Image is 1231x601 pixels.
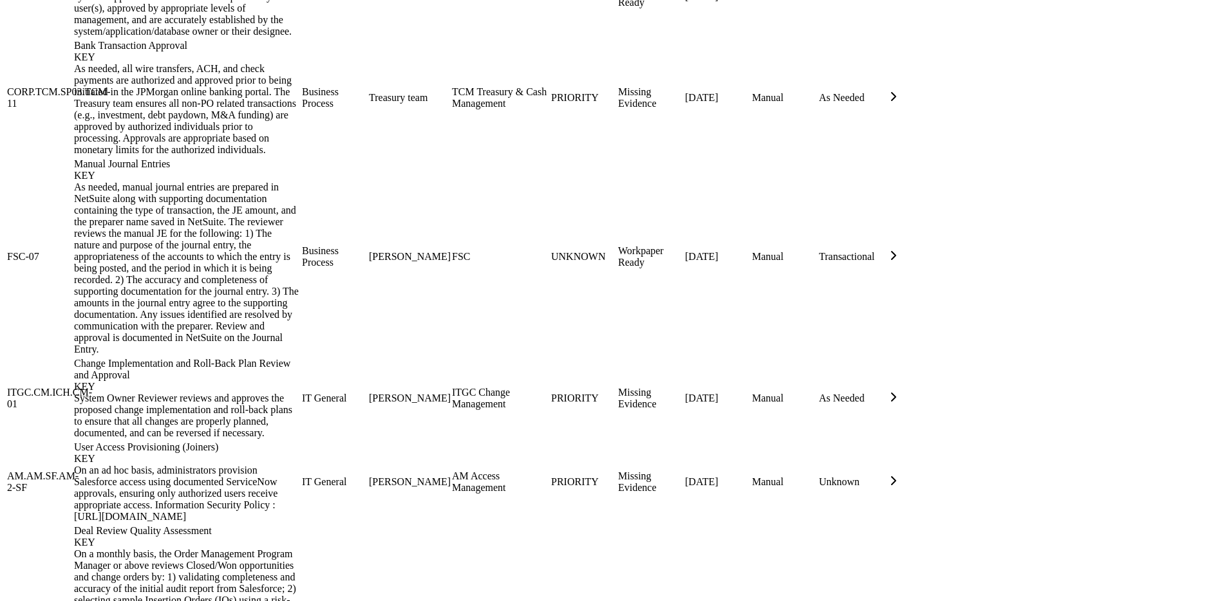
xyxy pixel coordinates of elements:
[301,158,367,356] td: Business Process
[618,245,682,268] div: Workpaper Ready
[369,251,449,263] div: [PERSON_NAME]
[74,537,299,548] div: KEY
[452,251,549,263] div: FSC
[751,357,817,439] td: Manual
[301,441,367,523] td: IT General
[74,158,299,181] div: Manual Journal Entries
[74,51,299,63] div: KEY
[685,393,749,404] div: [DATE]
[301,39,367,156] td: Business Process
[301,357,367,439] td: IT General
[7,470,71,494] div: AM.AM.SF.AM-2-SF
[685,92,749,104] div: [DATE]
[751,39,817,156] td: Manual
[74,181,299,355] div: As needed, manual journal entries are prepared in NetSuite along with supporting documentation co...
[74,63,299,156] div: As needed, all wire transfers, ACH, and check payments are authorized and approved prior to being...
[7,86,71,109] div: CORP.TCM.SP03.TCM-11
[452,470,549,494] div: AM Access Management
[74,393,299,439] div: System Owner Reviewer reviews and approves the proposed change implementation and roll-back plans...
[74,453,299,465] div: KEY
[551,393,615,404] div: PRIORITY
[74,465,299,522] div: On an ad hoc basis, administrators provision Salesforce access using documented ServiceNow approv...
[751,441,817,523] td: Manual
[685,476,749,488] div: [DATE]
[74,40,299,63] div: Bank Transaction Approval
[818,441,884,523] td: Unknown
[818,39,884,156] td: As Needed
[551,251,615,263] div: UNKNOWN
[618,86,682,109] div: Missing Evidence
[74,525,299,548] div: Deal Review Quality Assessment
[618,470,682,494] div: Missing Evidence
[751,158,817,356] td: Manual
[369,393,449,404] div: [PERSON_NAME]
[369,476,449,488] div: [PERSON_NAME]
[618,387,682,410] div: Missing Evidence
[551,476,615,488] div: PRIORITY
[452,387,549,410] div: ITGC Change Management
[818,158,884,356] td: Transactional
[74,381,299,393] div: KEY
[74,170,299,181] div: KEY
[7,251,71,263] div: FSC-07
[452,86,549,109] div: TCM Treasury & Cash Management
[7,387,71,410] div: ITGC.CM.ICH.CM-01
[818,357,884,439] td: As Needed
[551,92,615,104] div: PRIORITY
[369,92,449,104] div: Treasury team
[685,251,749,263] div: [DATE]
[74,441,299,465] div: User Access Provisioning (Joiners)
[74,358,299,393] div: Change Implementation and Roll-Back Plan Review and Approval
